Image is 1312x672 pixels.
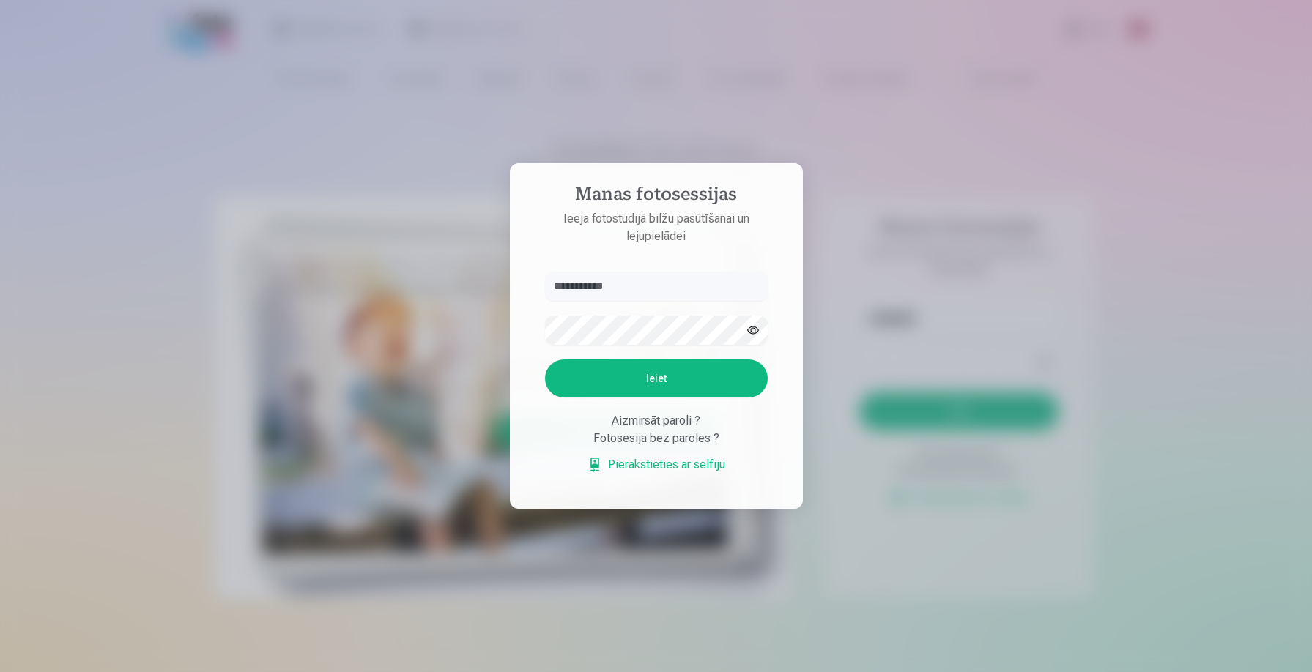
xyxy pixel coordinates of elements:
h4: Manas fotosessijas [530,184,782,210]
button: Ieiet [545,359,768,397]
div: Aizmirsāt paroli ? [545,412,768,430]
div: Fotosesija bez paroles ? [545,430,768,447]
a: Pierakstieties ar selfiju [588,456,725,474]
p: Ieeja fotostudijā bilžu pasūtīšanai un lejupielādei [530,210,782,245]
